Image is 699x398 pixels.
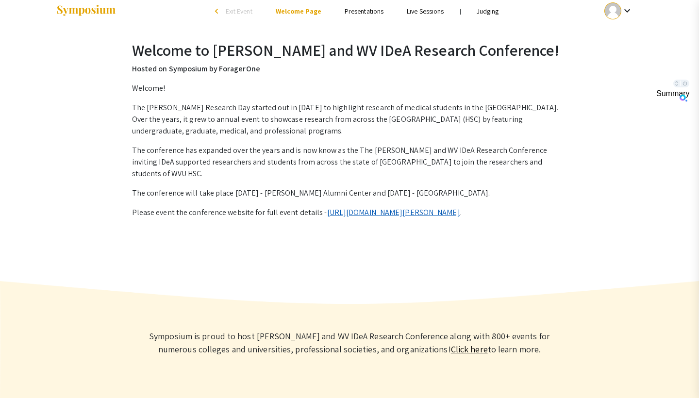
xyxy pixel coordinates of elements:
a: Judging [477,7,499,16]
p: The conference has expanded over the years and is now know as the The [PERSON_NAME] and WV IDeA R... [132,145,567,180]
span: Exit Event [226,7,252,16]
a: Welcome Page [276,7,321,16]
p: Welcome! [132,83,567,94]
p: The conference will take place [DATE] - [PERSON_NAME] Alumni Center and [DATE] - [GEOGRAPHIC_DATA]. [132,187,567,199]
li: | [456,7,465,16]
a: Learn more about Symposium [451,344,488,355]
mat-icon: Expand account dropdown [621,5,633,17]
p: Hosted on Symposium by ForagerOne [132,63,567,75]
a: Presentations [345,7,383,16]
iframe: Chat [7,354,41,391]
p: Symposium is proud to host [PERSON_NAME] and WV IDeA Research Conference along with 800+ events f... [141,330,558,356]
h2: Welcome to [PERSON_NAME] and WV IDeA Research Conference! [132,41,567,59]
h1: Symposium by ForagerOne [16,35,161,73]
div: arrow_back_ios [215,8,221,14]
p: Please event the conference website for full event details - . [132,207,567,218]
img: Symposium by ForagerOne [56,4,116,17]
p: The [PERSON_NAME] Research Day started out in [DATE] to highlight research of medical students in... [132,102,567,137]
a: [URL][DOMAIN_NAME][PERSON_NAME] [327,207,460,217]
a: Live Sessions [407,7,444,16]
div: Summary [656,89,689,98]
